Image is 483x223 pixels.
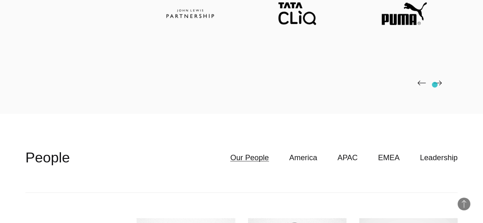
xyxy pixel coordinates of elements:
img: TataCliq [273,3,321,25]
a: EMEA [378,152,399,164]
img: John Lewis [166,3,214,25]
a: Our People [230,152,269,164]
img: Puma [380,3,428,25]
a: Leadership [420,152,458,164]
a: America [289,152,317,164]
img: page-next-black.png [433,81,442,86]
a: APAC [338,152,358,164]
button: Back to Top [458,198,470,210]
img: page-back-black.png [418,81,426,86]
h2: People [25,148,70,167]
